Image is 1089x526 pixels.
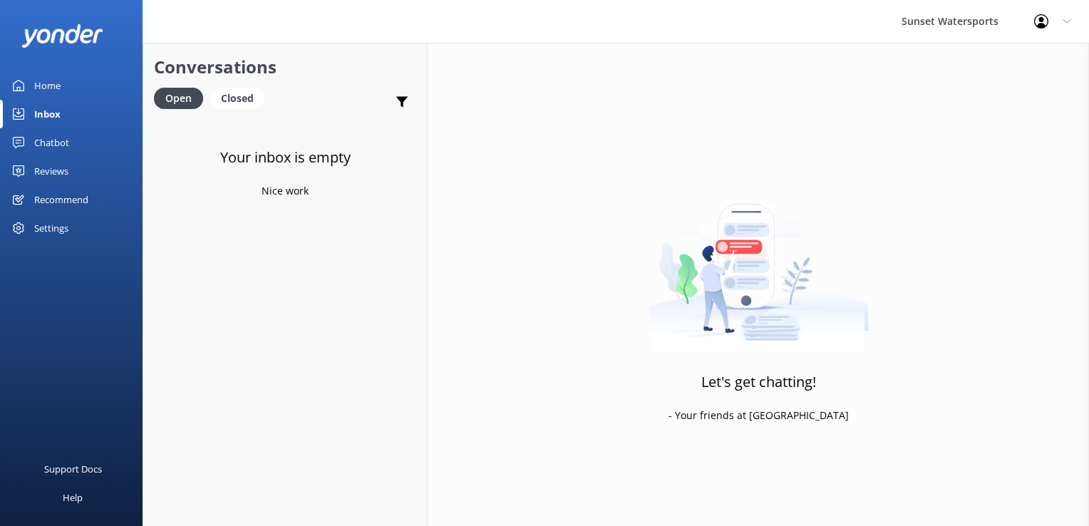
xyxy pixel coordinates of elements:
div: Settings [34,214,68,242]
p: - Your friends at [GEOGRAPHIC_DATA] [669,408,849,423]
p: Nice work [262,183,309,199]
div: Recommend [34,185,88,214]
div: Closed [210,88,264,109]
a: Open [154,90,210,105]
div: Support Docs [44,455,102,483]
div: Reviews [34,157,68,185]
h3: Let's get chatting! [701,371,816,393]
div: Inbox [34,100,61,128]
h3: Your inbox is empty [220,146,351,169]
a: Closed [210,90,272,105]
div: Chatbot [34,128,69,157]
div: Home [34,71,61,100]
img: artwork of a man stealing a conversation from at giant smartphone [649,174,869,352]
h2: Conversations [154,53,416,81]
div: Help [63,483,83,512]
div: Open [154,88,203,109]
img: yonder-white-logo.png [21,24,103,48]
